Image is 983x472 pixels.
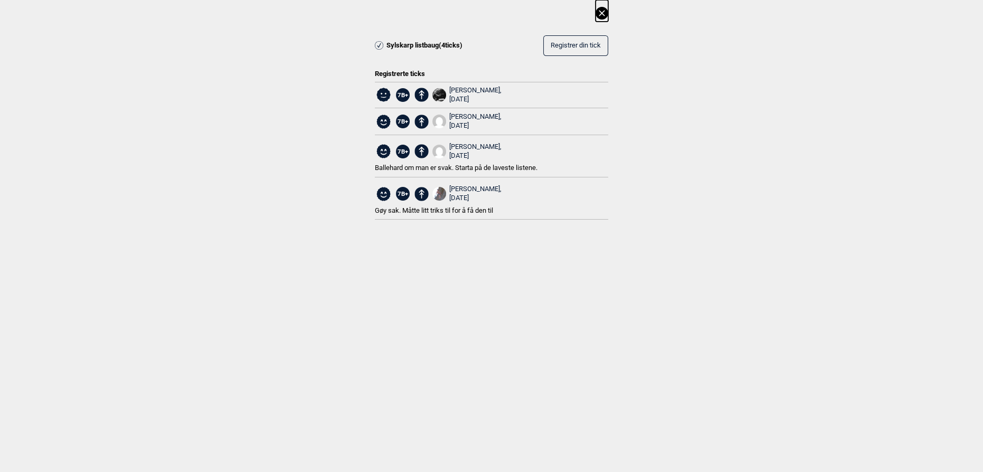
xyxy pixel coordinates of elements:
img: 2 DEF7 AA6 F2 F8 472 D 9978 ACA8 D73 E914 E [432,88,446,102]
img: User fallback1 [432,145,446,158]
div: [PERSON_NAME], [449,112,502,130]
span: 7B+ [396,115,410,128]
div: [DATE] [449,95,502,104]
span: Sylskarp listbaug ( 4 ticks) [386,41,462,50]
div: [DATE] [449,152,502,161]
div: [DATE] [449,194,502,203]
span: 7B+ [396,145,410,158]
div: Registrerte ticks [375,63,608,79]
div: [PERSON_NAME], [449,185,502,203]
div: [PERSON_NAME], [449,143,502,161]
a: User fallback1[PERSON_NAME], [DATE] [432,112,502,130]
a: 558 BBB11 C6 F7 4087 B413 0 B73 ED453137[PERSON_NAME], [DATE] [432,185,502,203]
span: 7B+ [396,187,410,201]
img: User fallback1 [432,115,446,128]
img: 558 BBB11 C6 F7 4087 B413 0 B73 ED453137 [432,187,446,201]
div: [DATE] [449,121,502,130]
a: 2 DEF7 AA6 F2 F8 472 D 9978 ACA8 D73 E914 E[PERSON_NAME], [DATE] [432,86,502,104]
span: Ballehard om man er svak. Starta på de laveste listene. [375,164,537,172]
span: Registrer din tick [551,42,601,50]
div: [PERSON_NAME], [449,86,502,104]
span: 7B+ [396,88,410,102]
span: Gøy sak. Måtte litt triks til for å få den til [375,206,493,214]
a: User fallback1[PERSON_NAME], [DATE] [432,143,502,161]
button: Registrer din tick [543,35,608,56]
